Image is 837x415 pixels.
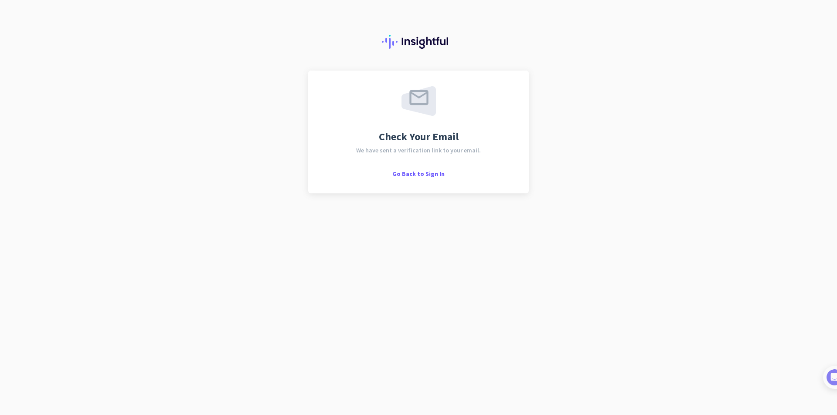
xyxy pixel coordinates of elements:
[382,35,455,49] img: Insightful
[392,170,445,178] span: Go Back to Sign In
[401,86,436,116] img: email-sent
[356,147,481,153] span: We have sent a verification link to your email.
[379,132,459,142] span: Check Your Email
